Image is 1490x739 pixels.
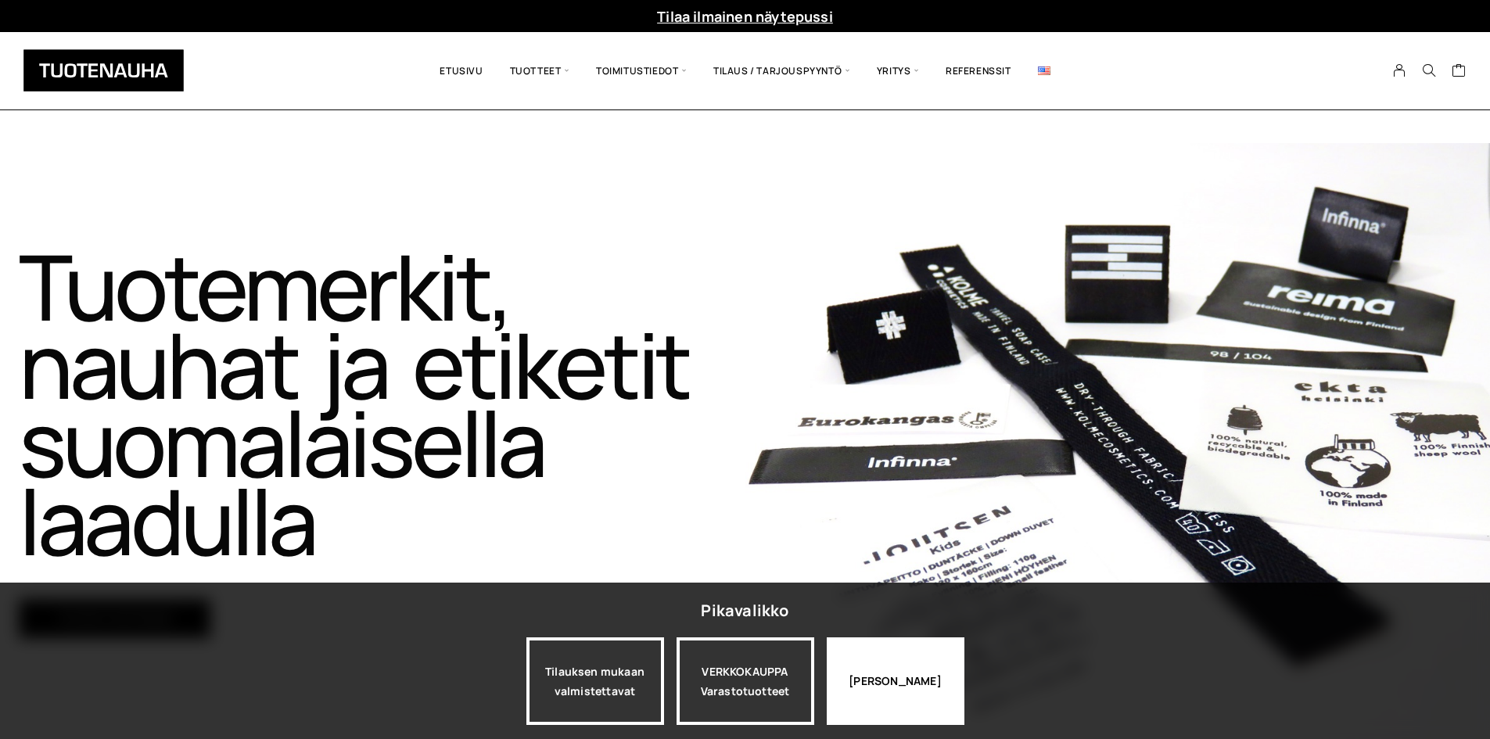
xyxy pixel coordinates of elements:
a: Referenssit [932,44,1025,98]
div: Pikavalikko [701,597,788,625]
a: Tilauksen mukaan valmistettavat [526,637,664,725]
a: Etusivu [426,44,496,98]
img: Tuotenauha Oy [23,49,184,91]
a: Tilaa ilmainen näytepussi [657,7,833,26]
span: Yritys [863,44,932,98]
h1: Tuotemerkit, nauhat ja etiketit suomalaisella laadulla​ [19,247,742,560]
span: Tuotteet [497,44,583,98]
a: Cart [1452,63,1467,81]
a: My Account [1384,63,1415,77]
div: [PERSON_NAME] [827,637,964,725]
button: Search [1414,63,1444,77]
span: Tilaus / Tarjouspyyntö [700,44,863,98]
a: VERKKOKAUPPAVarastotuotteet [677,637,814,725]
span: Toimitustiedot [583,44,700,98]
div: VERKKOKAUPPA Varastotuotteet [677,637,814,725]
img: English [1038,66,1050,75]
